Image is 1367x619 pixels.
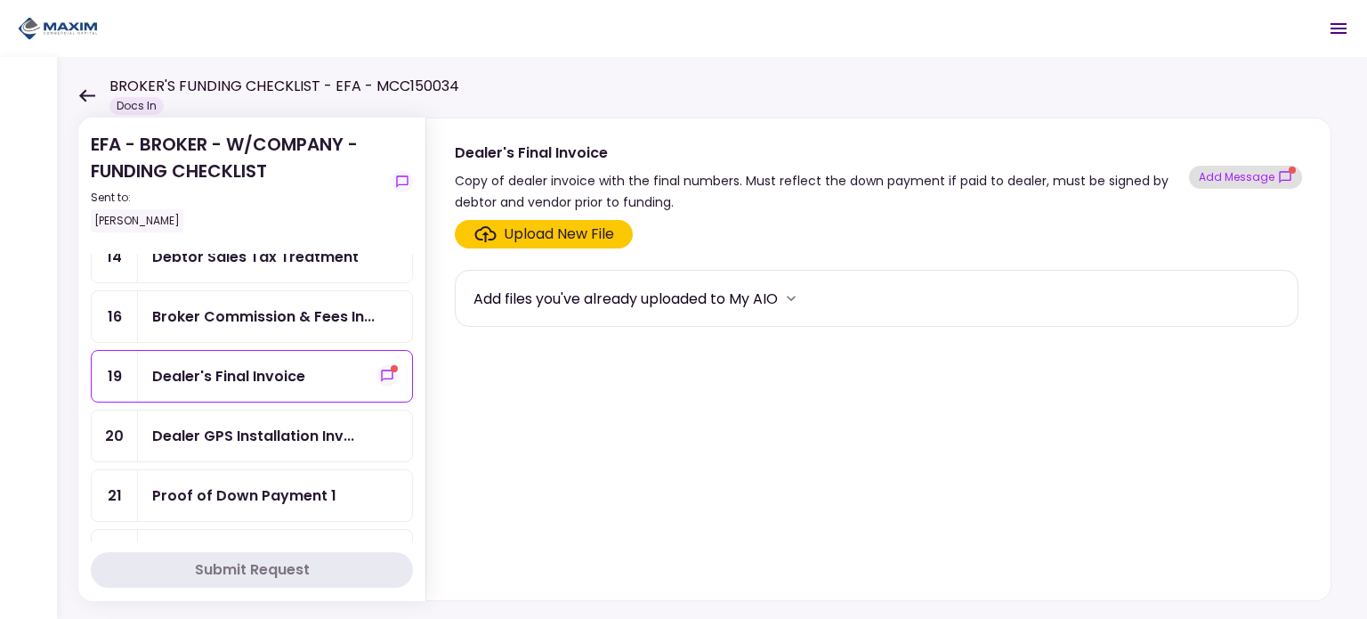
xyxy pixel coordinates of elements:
button: more [778,285,805,312]
div: Proof of Down Payment 1 [152,485,336,507]
button: Submit Request [91,552,413,588]
div: 20 [92,411,138,461]
button: show-messages [392,171,413,192]
div: 21 [92,470,138,521]
div: Upload New File [504,224,614,245]
div: Dealer's Final InvoiceCopy of dealer invoice with the final numbers. Must reflect the down paymen... [425,118,1331,601]
div: Dealer's Final Invoice [152,365,305,387]
div: EFA - BROKER - W/COMPANY - FUNDING CHECKLIST [91,131,384,232]
h1: BROKER'S FUNDING CHECKLIST - EFA - MCC150034 [109,76,459,97]
button: show-messages [376,365,398,387]
button: show-messages [1189,166,1302,189]
a: 14Debtor Sales Tax Treatment [91,231,413,283]
div: Sent to: [91,190,384,206]
a: 26GPS Installation Requestedshow-messages [91,529,413,582]
div: Dealer's Final Invoice [455,142,1189,164]
div: 14 [92,232,138,282]
button: Open menu [1317,7,1360,50]
a: 16Broker Commission & Fees Invoice [91,290,413,343]
a: 19Dealer's Final Invoiceshow-messages [91,350,413,403]
div: Submit Request [195,559,310,581]
div: Dealer GPS Installation Invoice [152,425,354,447]
div: Broker Commission & Fees Invoice [152,305,375,328]
div: 16 [92,291,138,342]
div: 19 [92,351,138,402]
div: Add files you've already uploaded to My AIO [473,288,778,310]
img: Partner icon [18,15,98,42]
div: Debtor Sales Tax Treatment [152,246,359,268]
div: Docs In [109,97,164,115]
a: 21Proof of Down Payment 1 [91,469,413,522]
div: [PERSON_NAME] [91,209,183,232]
span: Click here to upload the required document [455,220,633,248]
a: 20Dealer GPS Installation Invoice [91,410,413,462]
div: Copy of dealer invoice with the final numbers. Must reflect the down payment if paid to dealer, m... [455,170,1189,213]
div: 26 [92,530,138,581]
